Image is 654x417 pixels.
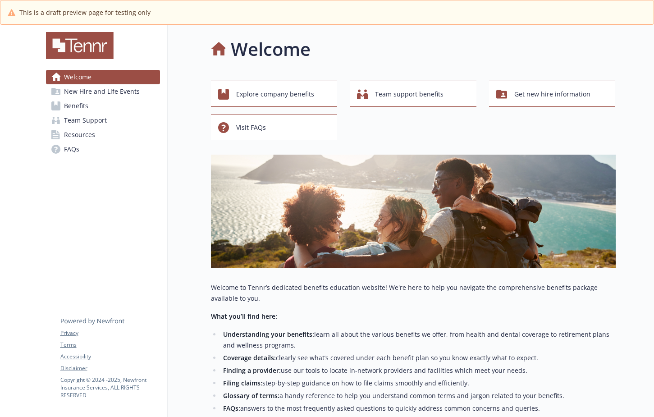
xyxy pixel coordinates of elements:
li: answers to the most frequently asked questions to quickly address common concerns and queries. [221,403,616,414]
a: Terms [60,341,160,349]
a: Accessibility [60,353,160,361]
li: clearly see what’s covered under each benefit plan so you know exactly what to expect. [221,353,616,363]
li: step-by-step guidance on how to file claims smoothly and efficiently. [221,378,616,389]
h1: Welcome [231,36,311,63]
span: Team support benefits [375,86,444,103]
span: Resources [64,128,95,142]
p: Copyright © 2024 - 2025 , Newfront Insurance Services, ALL RIGHTS RESERVED [60,376,160,399]
strong: Coverage details: [223,353,276,362]
strong: FAQs: [223,404,240,412]
span: New Hire and Life Events [64,84,140,99]
span: FAQs [64,142,79,156]
button: Explore company benefits [211,81,338,107]
a: Privacy [60,329,160,337]
strong: What you’ll find here: [211,312,277,321]
a: Welcome [46,70,160,84]
a: Team Support [46,113,160,128]
a: Benefits [46,99,160,113]
span: Welcome [64,70,91,84]
button: Visit FAQs [211,114,338,140]
strong: Finding a provider: [223,366,281,375]
li: learn all about the various benefits we offer, from health and dental coverage to retirement plan... [221,329,616,351]
span: Benefits [64,99,88,113]
button: Get new hire information [489,81,616,107]
strong: Glossary of terms: [223,391,279,400]
a: Resources [46,128,160,142]
strong: Understanding your benefits: [223,330,314,339]
li: a handy reference to help you understand common terms and jargon related to your benefits. [221,390,616,401]
span: Team Support [64,113,107,128]
a: FAQs [46,142,160,156]
span: Explore company benefits [236,86,314,103]
button: Team support benefits [350,81,476,107]
span: This is a draft preview page for testing only [19,8,151,17]
span: Visit FAQs [236,119,266,136]
li: use our tools to locate in-network providers and facilities which meet your needs. [221,365,616,376]
strong: Filing claims: [223,379,262,387]
a: Disclaimer [60,364,160,372]
a: New Hire and Life Events [46,84,160,99]
img: overview page banner [211,155,616,268]
p: Welcome to Tennr’s dedicated benefits education website! We're here to help you navigate the comp... [211,282,616,304]
span: Get new hire information [514,86,590,103]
